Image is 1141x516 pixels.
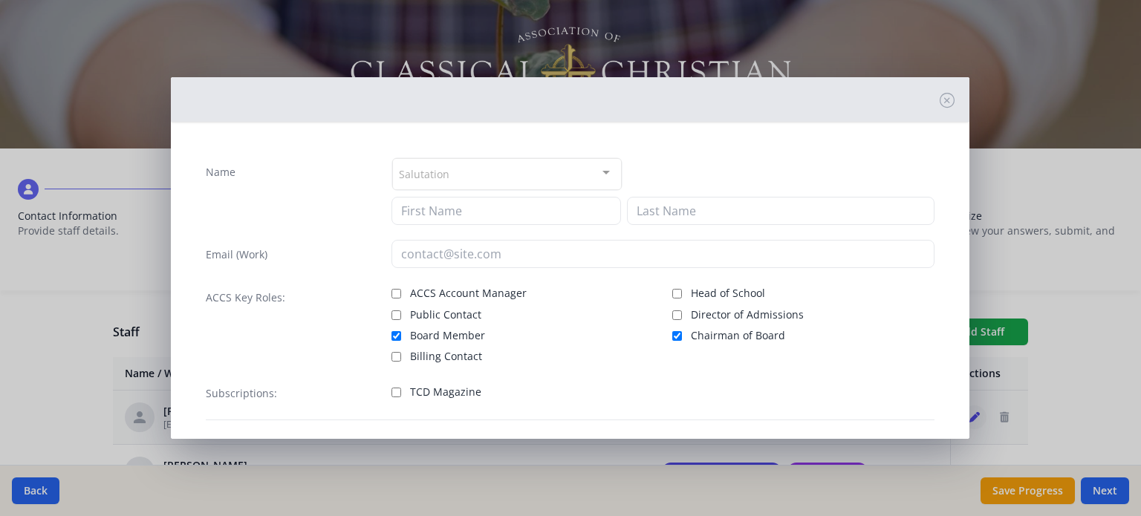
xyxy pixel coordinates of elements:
span: Billing Contact [410,349,482,364]
label: Email (Work) [206,247,267,262]
span: ACCS Account Manager [410,286,527,301]
input: Chairman of Board [672,331,682,341]
input: Board Member [391,331,401,341]
input: First Name [391,197,621,225]
span: Head of School [691,286,765,301]
span: Board Member [410,328,485,343]
label: ACCS Key Roles: [206,290,285,305]
input: Head of School [672,289,682,298]
input: Billing Contact [391,352,401,362]
span: Chairman of Board [691,328,785,343]
label: Subscriptions: [206,386,277,401]
span: Director of Admissions [691,307,804,322]
span: Salutation [399,165,449,182]
input: Last Name [627,197,934,225]
input: Director of Admissions [672,310,682,320]
input: Public Contact [391,310,401,320]
input: contact@site.com [391,240,934,268]
input: ACCS Account Manager [391,289,401,298]
span: TCD Magazine [410,385,481,399]
span: Public Contact [410,307,481,322]
label: Name [206,165,235,180]
input: TCD Magazine [391,388,401,397]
